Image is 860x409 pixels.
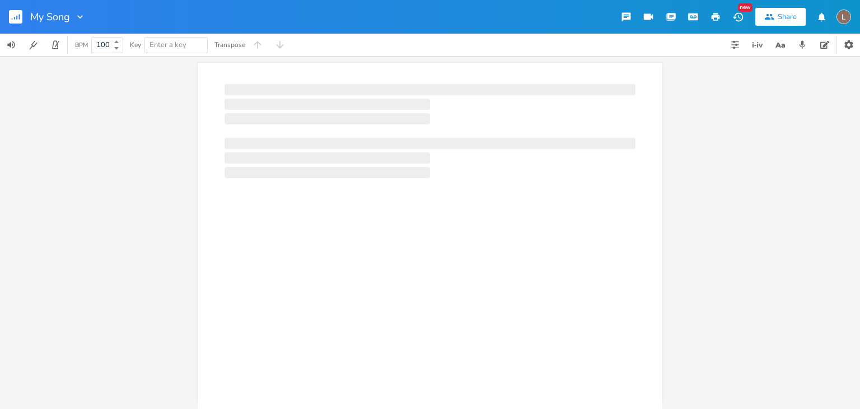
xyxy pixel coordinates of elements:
div: BPM [75,42,88,48]
img: Ellebug [836,10,851,24]
span: Enter a key [149,40,186,50]
div: Key [130,41,141,48]
button: Share [755,8,806,26]
div: Share [778,12,797,22]
button: New [727,7,749,27]
div: New [738,3,752,12]
span: My Song [30,12,70,22]
div: Transpose [214,41,245,48]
